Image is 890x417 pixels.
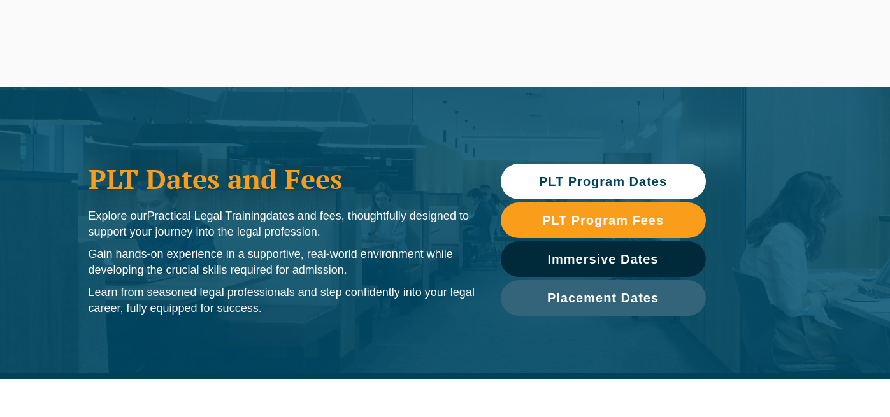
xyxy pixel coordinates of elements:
span: Immersive Dates [548,253,659,265]
h1: PLT Dates and Fees [89,163,475,195]
a: Placement Dates [501,280,706,316]
span: Placement Dates [547,292,659,304]
p: Learn from seasoned legal professionals and step confidently into your legal career, fully equipp... [89,285,475,316]
a: PLT Program Dates [501,164,706,199]
p: Gain hands-on experience in a supportive, real-world environment while developing the crucial ski... [89,246,475,278]
span: PLT Program Dates [539,175,667,188]
a: Immersive Dates [501,241,706,277]
span: PLT Program Fees [542,214,664,227]
span: Practical Legal Training [147,209,266,222]
a: PLT Program Fees [501,202,706,238]
p: Explore our dates and fees, thoughtfully designed to support your journey into the legal profession. [89,208,475,240]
